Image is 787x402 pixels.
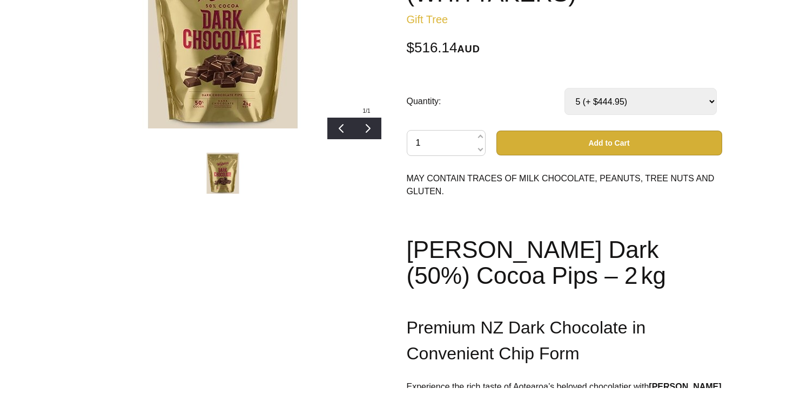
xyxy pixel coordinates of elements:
[407,315,722,366] h2: Premium NZ Dark Chocolate in Convenient Chip Form
[199,153,246,194] img: CHOCOLATE DARK ( 50%) COCA PIPS 2KG (WHITTAKERS)
[407,13,448,25] a: Gift Tree
[496,131,722,155] button: Add to Cart
[407,73,564,130] td: Quantity:
[352,104,381,118] div: /1
[407,172,722,388] div: MAY CONTAIN TRACES OF MILK CHOCOLATE, PEANUTS, TREE NUTS AND GLUTEN.
[407,41,722,56] div: $516.14
[363,108,366,114] span: 1
[457,44,480,54] span: AUD
[407,237,722,289] h1: [PERSON_NAME] Dark (50%) Cocoa Pips – 2 kg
